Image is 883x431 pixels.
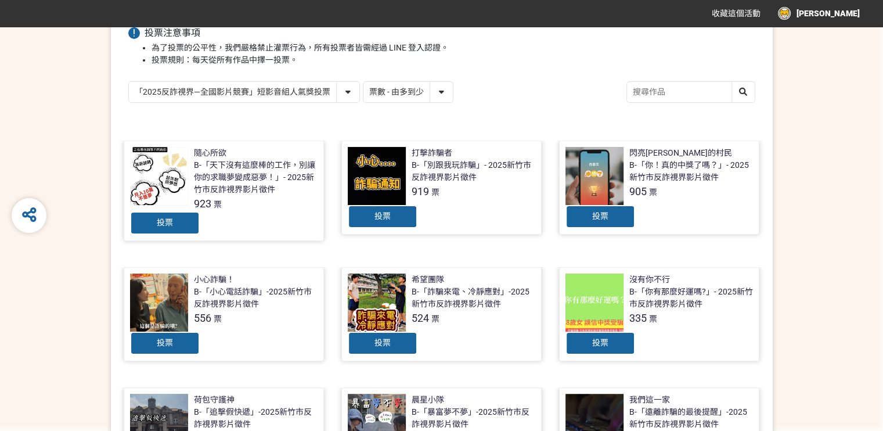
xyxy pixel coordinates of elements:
[152,54,755,66] li: 投票規則：每天從所有作品中擇一投票。
[629,159,753,184] div: B-「你！真的中獎了嗎？」- 2025新竹市反詐視界影片徵件
[627,82,755,102] input: 搜尋作品
[559,267,759,361] a: 沒有你不行B-「你有那麼好運嗎?」- 2025新竹市反詐視界影片徵件335票投票
[431,314,439,324] span: 票
[194,197,211,210] span: 923
[214,314,222,324] span: 票
[194,394,235,406] div: 荷包守護神
[124,141,324,241] a: 隨心所欲B-「天下沒有這麼棒的工作，別讓你的求職夢變成惡夢！」- 2025新竹市反詐視界影片徵件923票投票
[412,312,429,324] span: 524
[559,141,759,235] a: 閃亮[PERSON_NAME]的村民B-「你！真的中獎了嗎？」- 2025新竹市反詐視界影片徵件905票投票
[194,286,318,310] div: B-「小心電話詐騙」-2025新竹市反詐視界影片徵件
[412,394,444,406] div: 晨星小隊
[157,338,173,347] span: 投票
[214,200,222,209] span: 票
[341,141,542,235] a: 打擊詐騙者B-「別跟我玩詐騙」- 2025新竹市反詐視界影片徵件919票投票
[412,274,444,286] div: 希望團隊
[712,9,761,18] span: 收藏這個活動
[629,185,647,197] span: 905
[629,274,670,286] div: 沒有你不行
[412,185,429,197] span: 919
[412,159,535,184] div: B-「別跟我玩詐騙」- 2025新竹市反詐視界影片徵件
[629,406,753,430] div: B-「遠離詐騙的最後提醒」-2025新竹市反詐視界影片徵件
[592,211,608,221] span: 投票
[649,188,657,197] span: 票
[374,338,391,347] span: 投票
[194,147,226,159] div: 隨心所欲
[629,147,732,159] div: 閃亮[PERSON_NAME]的村民
[194,406,318,430] div: B-「追擊假快遞」-2025新竹市反詐視界影片徵件
[649,314,657,324] span: 票
[194,159,318,196] div: B-「天下沒有這麼棒的工作，別讓你的求職夢變成惡夢！」- 2025新竹市反詐視界影片徵件
[194,312,211,324] span: 556
[412,406,535,430] div: B-「暴富夢不夢」-2025新竹市反詐視界影片徵件
[341,267,542,361] a: 希望團隊B-「詐騙來電、冷靜應對」-2025新竹市反詐視界影片徵件524票投票
[629,286,753,310] div: B-「你有那麼好運嗎?」- 2025新竹市反詐視界影片徵件
[412,286,535,310] div: B-「詐騙來電、冷靜應對」-2025新竹市反詐視界影片徵件
[431,188,439,197] span: 票
[145,27,200,38] span: 投票注意事項
[152,42,755,54] li: 為了投票的公平性，我們嚴格禁止灌票行為，所有投票者皆需經過 LINE 登入認證。
[592,338,608,347] span: 投票
[124,267,324,361] a: 小心詐騙！B-「小心電話詐騙」-2025新竹市反詐視界影片徵件556票投票
[629,312,647,324] span: 335
[194,274,235,286] div: 小心詐騙！
[157,218,173,227] span: 投票
[374,211,391,221] span: 投票
[412,147,452,159] div: 打擊詐騙者
[629,394,670,406] div: 我們這一家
